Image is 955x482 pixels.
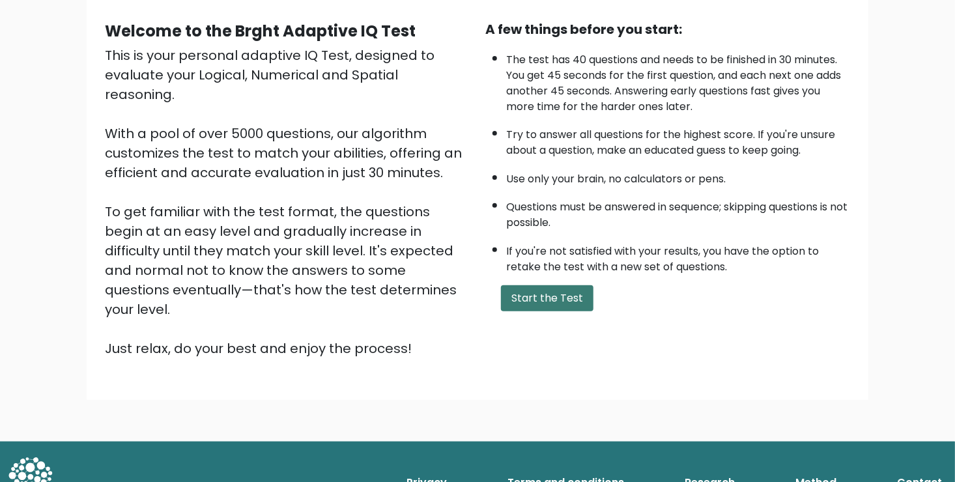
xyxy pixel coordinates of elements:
[506,120,850,158] li: Try to answer all questions for the highest score. If you're unsure about a question, make an edu...
[506,46,850,115] li: The test has 40 questions and needs to be finished in 30 minutes. You get 45 seconds for the firs...
[485,20,850,39] div: A few things before you start:
[506,165,850,187] li: Use only your brain, no calculators or pens.
[506,237,850,275] li: If you're not satisfied with your results, you have the option to retake the test with a new set ...
[105,20,416,42] b: Welcome to the Brght Adaptive IQ Test
[501,285,593,311] button: Start the Test
[506,193,850,231] li: Questions must be answered in sequence; skipping questions is not possible.
[105,46,470,358] div: This is your personal adaptive IQ Test, designed to evaluate your Logical, Numerical and Spatial ...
